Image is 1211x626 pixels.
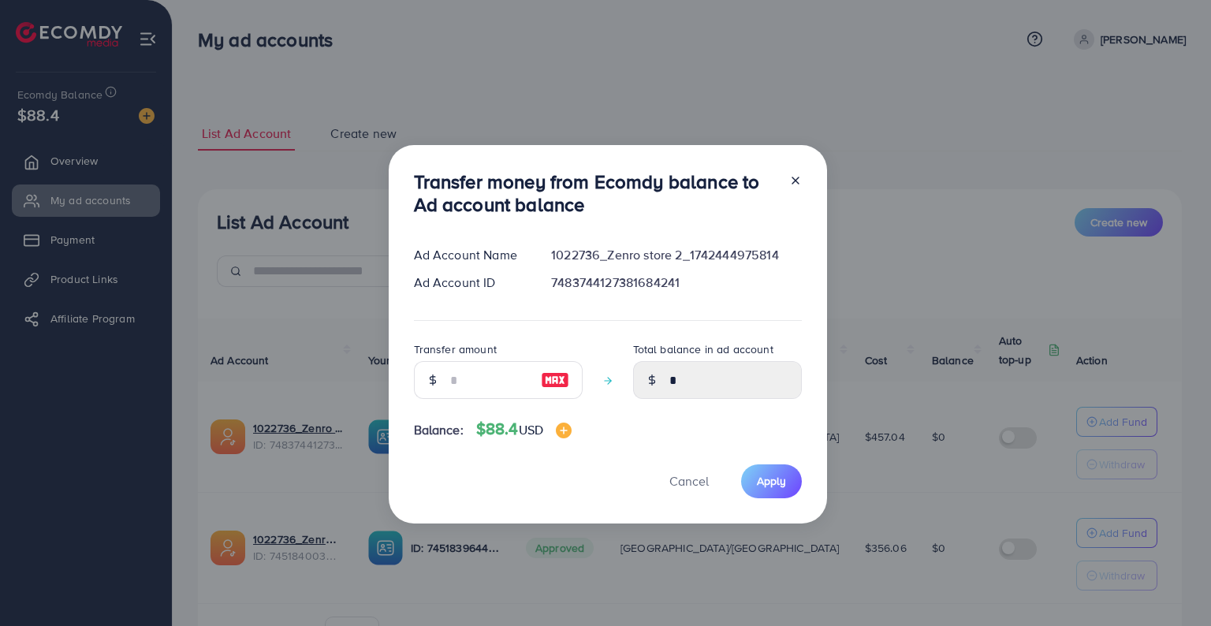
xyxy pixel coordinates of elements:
[633,341,773,357] label: Total balance in ad account
[476,419,572,439] h4: $88.4
[556,423,572,438] img: image
[414,421,464,439] span: Balance:
[519,421,543,438] span: USD
[538,246,814,264] div: 1022736_Zenro store 2_1742444975814
[1144,555,1199,614] iframe: Chat
[538,274,814,292] div: 7483744127381684241
[650,464,728,498] button: Cancel
[414,341,497,357] label: Transfer amount
[669,472,709,490] span: Cancel
[541,371,569,389] img: image
[401,274,539,292] div: Ad Account ID
[741,464,802,498] button: Apply
[401,246,539,264] div: Ad Account Name
[757,473,786,489] span: Apply
[414,170,777,216] h3: Transfer money from Ecomdy balance to Ad account balance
